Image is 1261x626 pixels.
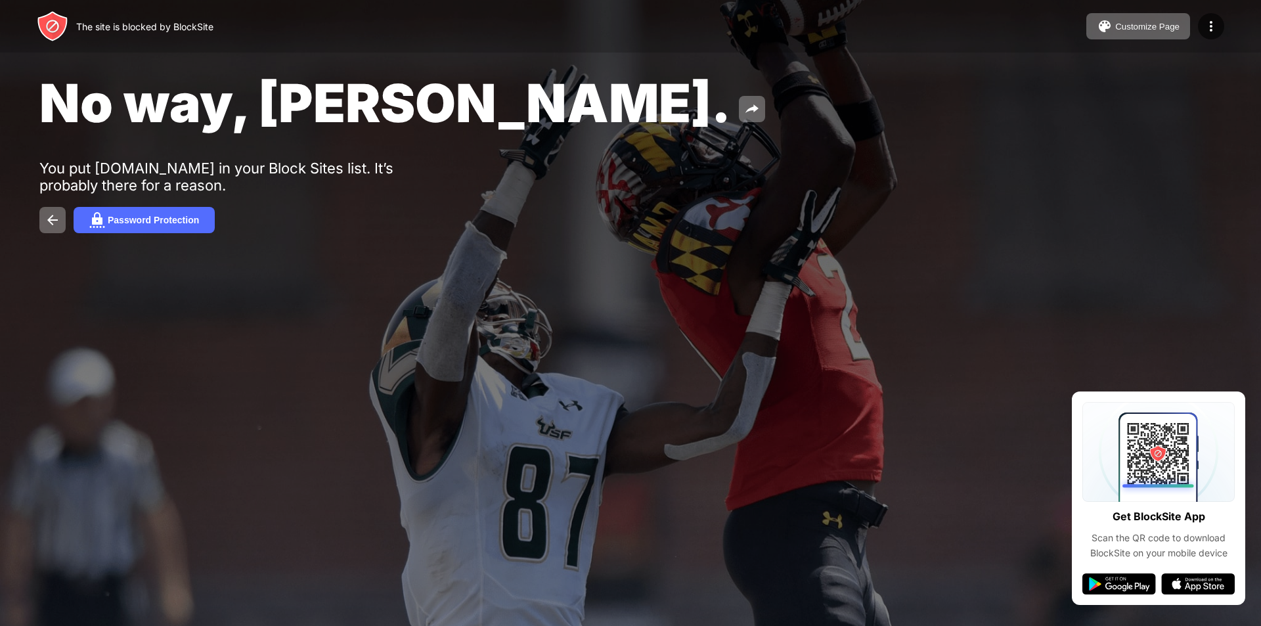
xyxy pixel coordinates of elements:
button: Password Protection [74,207,215,233]
span: No way, [PERSON_NAME]. [39,71,731,135]
div: You put [DOMAIN_NAME] in your Block Sites list. It’s probably there for a reason. [39,160,445,194]
img: share.svg [744,101,760,117]
div: Customize Page [1115,22,1180,32]
img: password.svg [89,212,105,228]
div: Get BlockSite App [1113,507,1205,526]
img: header-logo.svg [37,11,68,42]
img: app-store.svg [1161,573,1235,594]
div: The site is blocked by BlockSite [76,21,213,32]
img: pallet.svg [1097,18,1113,34]
div: Password Protection [108,215,199,225]
div: Scan the QR code to download BlockSite on your mobile device [1082,531,1235,560]
img: google-play.svg [1082,573,1156,594]
img: back.svg [45,212,60,228]
img: menu-icon.svg [1203,18,1219,34]
button: Customize Page [1086,13,1190,39]
img: qrcode.svg [1082,402,1235,502]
